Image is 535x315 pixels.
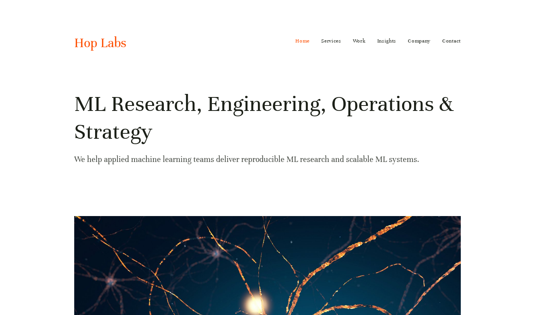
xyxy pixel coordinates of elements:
[353,35,366,47] a: Work
[321,35,341,47] a: Services
[74,90,461,146] h1: ML Research, Engineering, Operations & Strategy
[377,35,397,47] a: Insights
[408,35,431,47] a: Company
[74,35,126,51] a: Hop Labs
[442,35,461,47] a: Contact
[295,35,310,47] a: Home
[74,153,461,166] p: We help applied machine learning teams deliver reproducible ML research and scalable ML systems.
